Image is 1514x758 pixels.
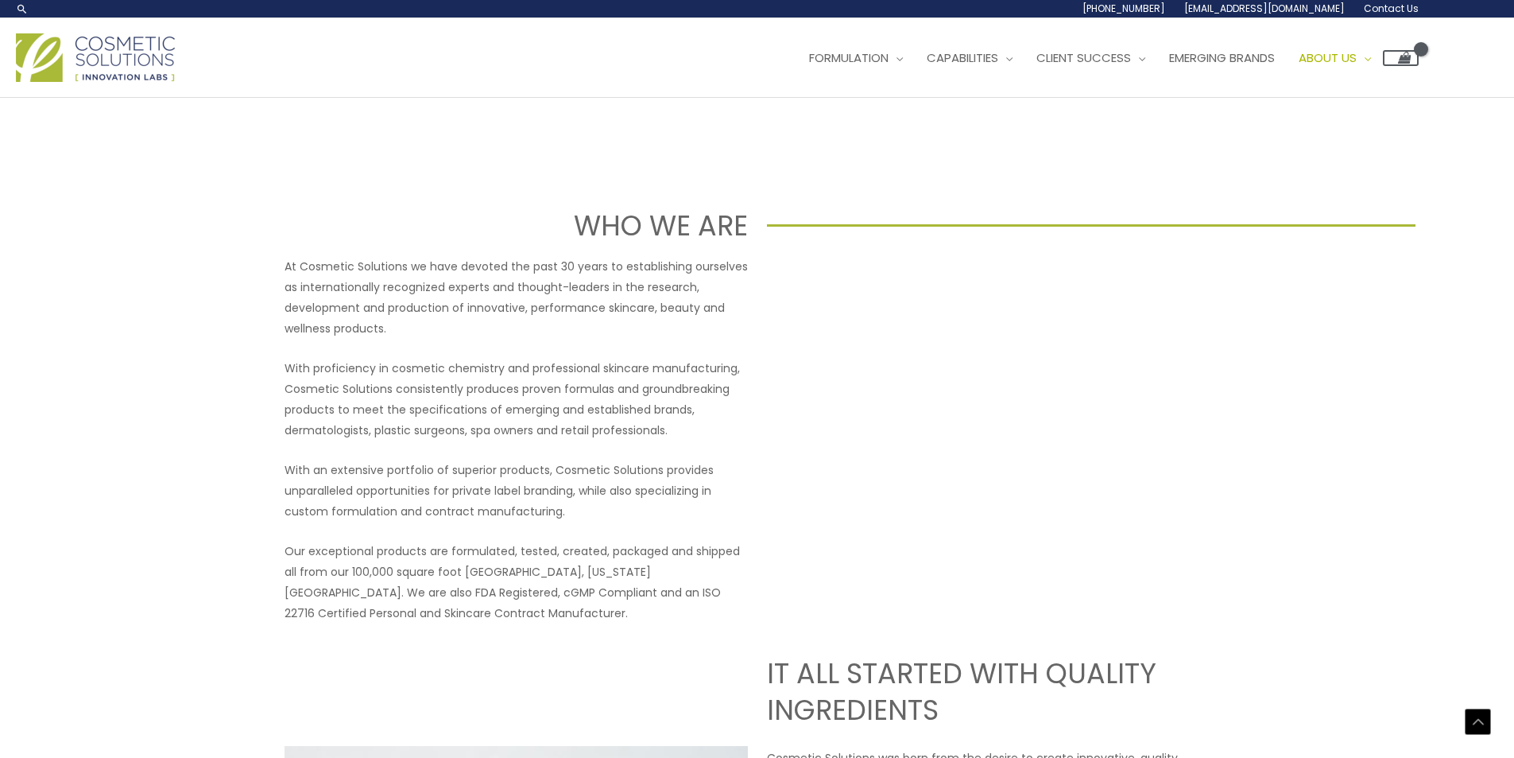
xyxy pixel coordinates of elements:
img: Cosmetic Solutions Logo [16,33,175,82]
p: With an extensive portfolio of superior products, Cosmetic Solutions provides unparalleled opport... [285,460,748,522]
span: [EMAIL_ADDRESS][DOMAIN_NAME] [1184,2,1345,15]
p: Our exceptional products are formulated, tested, created, packaged and shipped all from our 100,0... [285,541,748,624]
span: Emerging Brands [1169,49,1275,66]
span: [PHONE_NUMBER] [1082,2,1165,15]
span: Formulation [809,49,889,66]
h1: WHO WE ARE [99,206,748,245]
span: About Us [1299,49,1357,66]
a: Client Success [1024,34,1157,82]
h2: IT ALL STARTED WITH QUALITY INGREDIENTS [767,655,1230,728]
iframe: Get to know Cosmetic Solutions Private Label Skin Care [767,256,1230,517]
p: With proficiency in cosmetic chemistry and professional skincare manufacturing, Cosmetic Solution... [285,358,748,441]
span: Capabilities [927,49,998,66]
span: Contact Us [1364,2,1419,15]
a: About Us [1287,34,1383,82]
a: Search icon link [16,2,29,15]
a: Emerging Brands [1157,34,1287,82]
a: Capabilities [915,34,1024,82]
nav: Site Navigation [785,34,1419,82]
a: View Shopping Cart, empty [1383,50,1419,66]
a: Formulation [797,34,915,82]
p: At Cosmetic Solutions we have devoted the past 30 years to establishing ourselves as internationa... [285,256,748,339]
span: Client Success [1036,49,1131,66]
